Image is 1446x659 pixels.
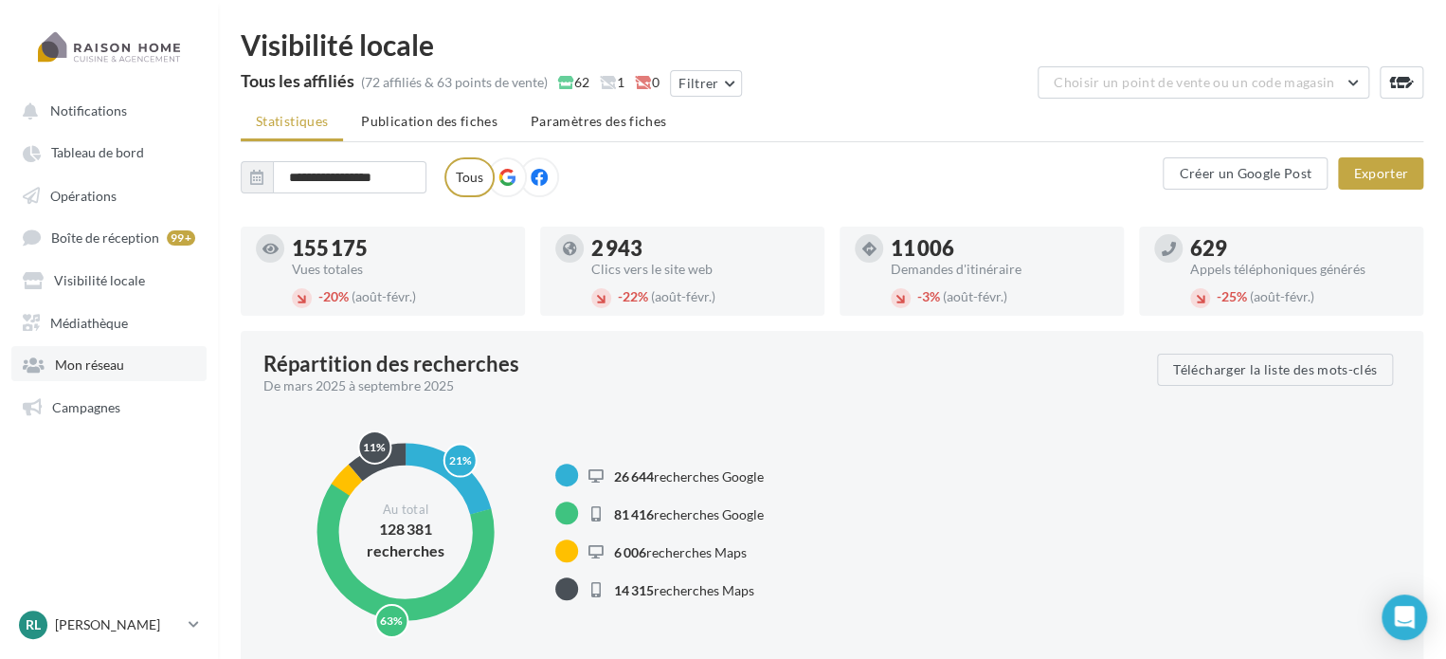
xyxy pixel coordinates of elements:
[11,389,207,423] a: Campagnes
[917,288,922,304] span: -
[241,30,1423,59] div: Visibilité locale
[50,187,117,203] span: Opérations
[614,581,654,597] span: 14 315
[943,288,1007,304] span: (août-févr.)
[263,354,519,375] div: Répartition des recherches
[917,288,940,304] span: 3%
[591,263,809,276] div: Clics vers le site web
[614,467,654,484] span: 26 644
[1190,238,1408,259] div: 629
[1190,263,1408,276] div: Appels téléphoniques générés
[11,262,207,296] a: Visibilité locale
[55,357,124,373] span: Mon réseau
[1217,288,1221,304] span: -
[26,615,41,634] span: RL
[670,70,742,97] button: Filtrer
[651,288,715,304] span: (août-févr.)
[1038,66,1369,99] button: Choisir un point de vente ou un code magasin
[614,581,754,597] span: recherches Maps
[618,288,648,304] span: 22%
[11,177,207,211] a: Opérations
[318,288,349,304] span: 20%
[51,145,144,161] span: Tableau de bord
[1217,288,1247,304] span: 25%
[55,615,181,634] p: [PERSON_NAME]
[1382,595,1427,640] div: Open Intercom Messenger
[1338,157,1423,190] button: Exporter
[635,73,660,92] span: 0
[614,467,764,484] span: recherches Google
[52,398,120,414] span: Campagnes
[167,230,195,246] div: 99+
[352,288,416,304] span: (août-févr.)
[614,543,646,559] span: 6 006
[558,73,589,92] span: 62
[11,93,199,127] button: Notifications
[51,229,159,246] span: Boîte de réception
[318,288,323,304] span: -
[1163,157,1328,190] button: Créer un Google Post
[531,113,666,129] span: Paramètres des fiches
[50,314,128,330] span: Médiathèque
[618,288,623,304] span: -
[891,238,1109,259] div: 11 006
[292,263,510,276] div: Vues totales
[614,505,654,522] span: 81 416
[50,102,127,119] span: Notifications
[361,113,497,129] span: Publication des fiches
[614,543,747,559] span: recherches Maps
[263,376,1142,395] div: De mars 2025 à septembre 2025
[54,272,145,288] span: Visibilité locale
[11,304,207,339] a: Médiathèque
[1250,288,1314,304] span: (août-févr.)
[11,135,207,169] a: Tableau de bord
[444,157,495,197] label: Tous
[591,238,809,259] div: 2 943
[600,73,624,92] span: 1
[241,72,354,89] div: Tous les affiliés
[15,607,203,643] a: RL [PERSON_NAME]
[891,263,1109,276] div: Demandes d'itinéraire
[11,219,207,254] a: Boîte de réception 99+
[292,238,510,259] div: 155 175
[11,346,207,380] a: Mon réseau
[1157,354,1393,386] button: Télécharger la liste des mots-clés
[361,73,548,92] div: (72 affiliés & 63 points de vente)
[614,505,764,522] span: recherches Google
[1054,74,1334,90] span: Choisir un point de vente ou un code magasin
